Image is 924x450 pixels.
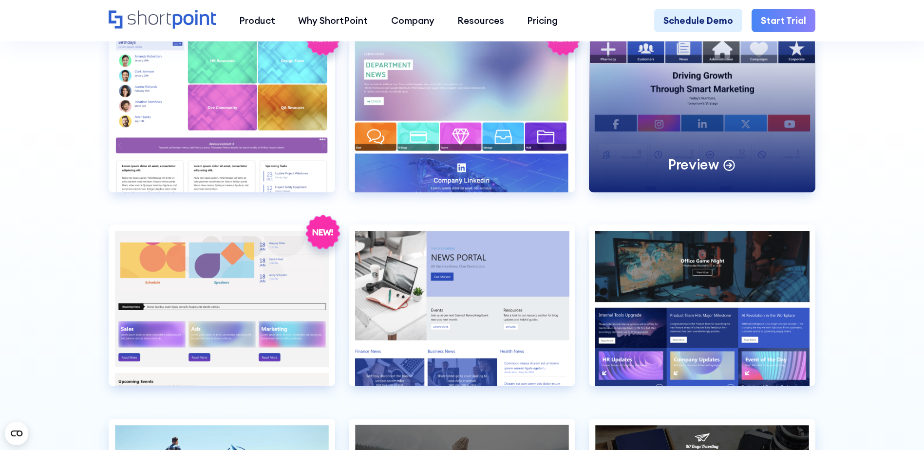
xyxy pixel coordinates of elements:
[752,9,815,32] a: Start Trial
[516,9,569,32] a: Pricing
[287,9,379,32] a: Why ShortPoint
[527,14,558,27] div: Pricing
[349,31,575,211] a: Knowledge Portal 3
[589,31,815,211] a: Marketing 1Preview
[349,225,575,405] a: News Portal 1
[589,225,815,405] a: News Portal 2
[5,422,28,445] button: Open CMP widget
[457,14,504,27] div: Resources
[654,9,742,32] a: Schedule Demo
[298,14,368,27] div: Why ShortPoint
[109,10,216,30] a: Home
[109,225,335,405] a: Marketing 2
[391,14,434,27] div: Company
[446,9,515,32] a: Resources
[109,31,335,211] a: Knowledge Portal 2
[379,9,446,32] a: Company
[668,156,719,174] p: Preview
[749,337,924,450] iframe: Chat Widget
[239,14,275,27] div: Product
[227,9,286,32] a: Product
